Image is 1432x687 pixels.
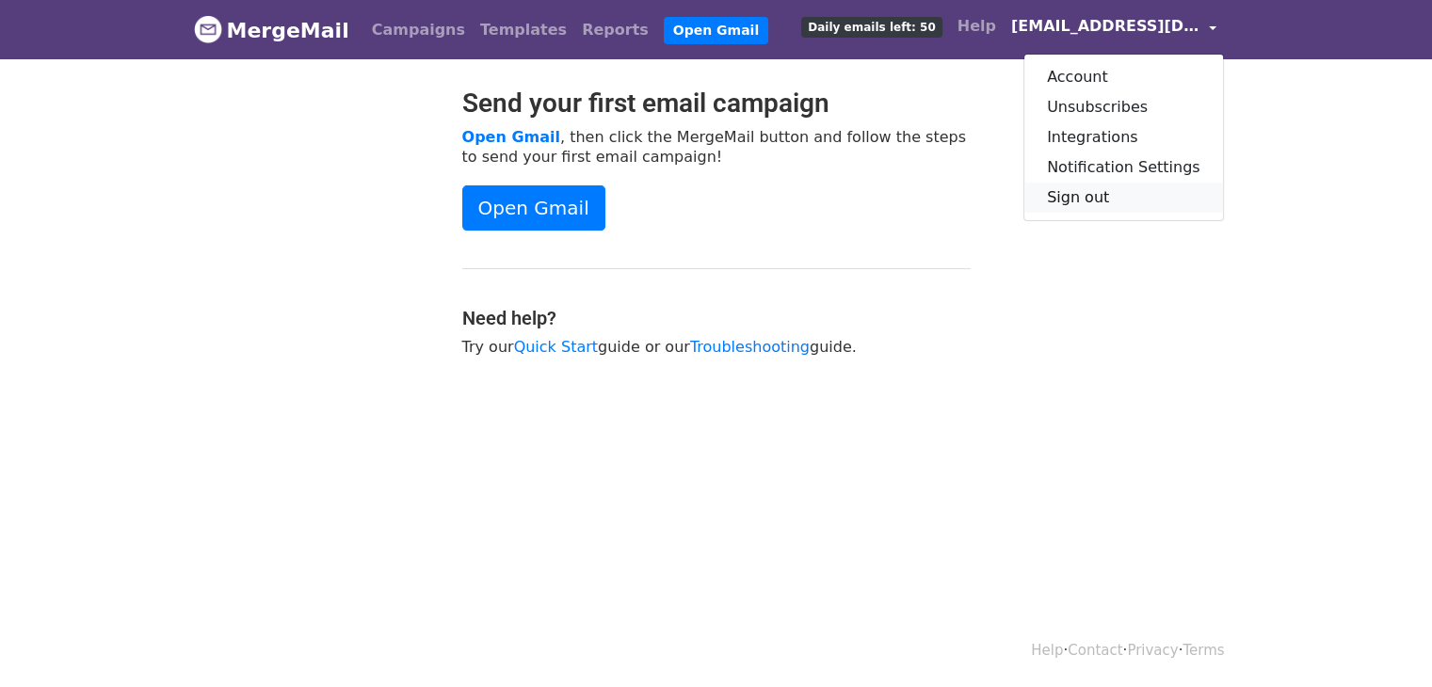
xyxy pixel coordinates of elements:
a: Templates [473,11,574,49]
span: [EMAIL_ADDRESS][DOMAIN_NAME] [1011,15,1199,38]
a: Integrations [1024,122,1223,152]
span: Daily emails left: 50 [801,17,941,38]
a: Open Gmail [664,17,768,44]
a: Notification Settings [1024,152,1223,183]
a: Contact [1068,642,1122,659]
a: Account [1024,62,1223,92]
a: Unsubscribes [1024,92,1223,122]
img: MergeMail logo [194,15,222,43]
a: Troubleshooting [690,338,810,356]
div: [EMAIL_ADDRESS][DOMAIN_NAME] [1023,54,1224,221]
a: Help [950,8,1004,45]
a: Daily emails left: 50 [794,8,949,45]
a: [EMAIL_ADDRESS][DOMAIN_NAME] [1004,8,1224,52]
a: Sign out [1024,183,1223,213]
a: Terms [1183,642,1224,659]
a: Open Gmail [462,128,560,146]
a: Reports [574,11,656,49]
a: Privacy [1127,642,1178,659]
a: Help [1031,642,1063,659]
a: Quick Start [514,338,598,356]
p: , then click the MergeMail button and follow the steps to send your first email campaign! [462,127,971,167]
a: MergeMail [194,10,349,50]
a: Open Gmail [462,185,605,231]
h2: Send your first email campaign [462,88,971,120]
h4: Need help? [462,307,971,329]
p: Try our guide or our guide. [462,337,971,357]
a: Campaigns [364,11,473,49]
iframe: Chat Widget [1338,597,1432,687]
